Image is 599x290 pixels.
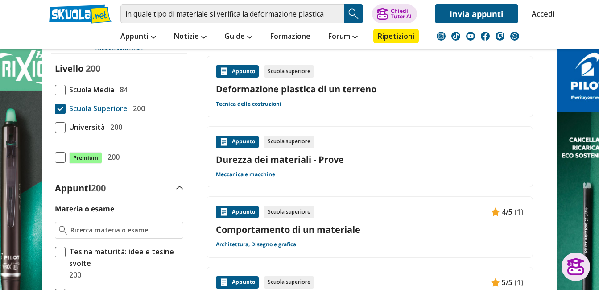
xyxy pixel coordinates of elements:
[104,151,120,163] span: 200
[216,276,259,289] div: Appunto
[176,186,183,190] img: Apri e chiudi sezione
[66,84,114,95] span: Scuola Media
[268,29,313,45] a: Formazione
[216,171,275,178] a: Meccanica e macchine
[55,182,106,194] label: Appunti
[347,7,360,21] img: Cerca appunti, riassunti o versioni
[116,84,128,95] span: 84
[216,241,296,248] a: Architettura, Disegno e grafica
[491,278,500,287] img: Appunti contenuto
[481,32,490,41] img: facebook
[344,4,363,23] button: Search Button
[264,276,314,289] div: Scuola superiore
[59,226,67,235] img: Ricerca materia o esame
[86,62,100,75] span: 200
[219,278,228,287] img: Appunti contenuto
[66,269,81,281] span: 200
[502,206,512,218] span: 4/5
[219,137,228,146] img: Appunti contenuto
[216,83,524,95] a: Deformazione plastica di un terreno
[70,226,179,235] input: Ricerca materia o esame
[326,29,360,45] a: Forum
[219,207,228,216] img: Appunti contenuto
[69,152,102,164] span: Premium
[66,246,183,269] span: Tesina maturità: idee e tesine svolte
[107,121,122,133] span: 200
[514,277,524,288] span: (1)
[55,204,114,214] label: Materia o esame
[120,4,344,23] input: Cerca appunti, riassunti o versioni
[66,103,128,114] span: Scuola Superiore
[510,32,519,41] img: WhatsApp
[216,65,259,78] div: Appunto
[437,32,446,41] img: instagram
[466,32,475,41] img: youtube
[372,4,417,23] button: ChiediTutor AI
[435,4,518,23] a: Invia appunti
[129,103,145,114] span: 200
[451,32,460,41] img: tiktok
[219,67,228,76] img: Appunti contenuto
[66,121,105,133] span: Università
[216,224,524,236] a: Comportamento di un materiale
[118,29,158,45] a: Appunti
[264,206,314,218] div: Scuola superiore
[216,100,281,108] a: Tecnica delle costruzioni
[496,32,504,41] img: twitch
[532,4,550,23] a: Accedi
[222,29,255,45] a: Guide
[172,29,209,45] a: Notizie
[373,29,419,43] a: Ripetizioni
[391,8,412,19] div: Chiedi Tutor AI
[491,207,500,216] img: Appunti contenuto
[514,206,524,218] span: (1)
[216,206,259,218] div: Appunto
[264,65,314,78] div: Scuola superiore
[216,136,259,148] div: Appunto
[55,62,83,75] label: Livello
[264,136,314,148] div: Scuola superiore
[216,153,524,166] a: Durezza dei materiali - Prove
[91,182,106,194] span: 200
[502,277,512,288] span: 5/5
